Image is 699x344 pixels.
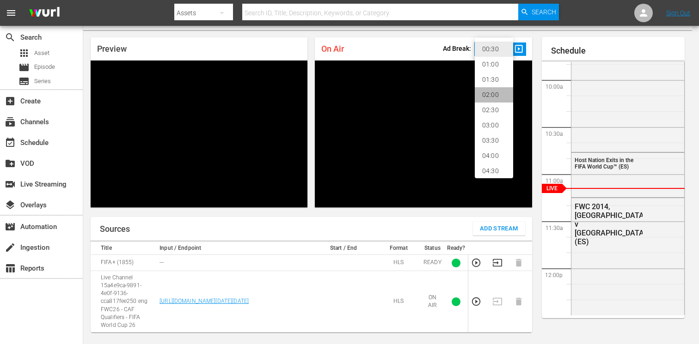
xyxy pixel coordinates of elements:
li: 01:00 [475,57,513,72]
li: 03:30 [475,133,513,148]
li: 01:30 [475,72,513,87]
li: 03:00 [475,118,513,133]
li: 04:00 [475,148,513,163]
li: 02:30 [475,103,513,118]
li: 04:30 [475,163,513,179]
li: 00:30 [475,42,513,57]
li: 02:00 [475,87,513,103]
